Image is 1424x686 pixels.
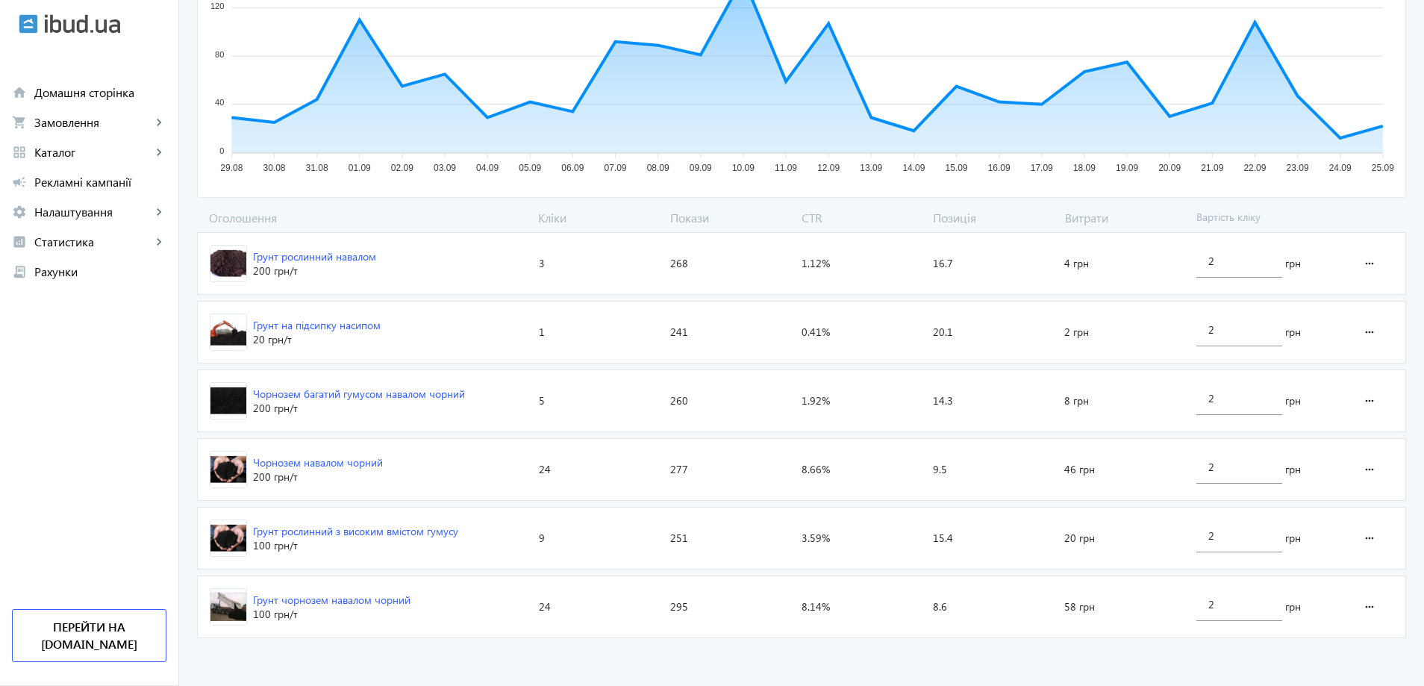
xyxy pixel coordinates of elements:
span: 241 [670,325,688,340]
span: Домашня сторінка [34,85,166,100]
span: 8.6 [933,599,947,614]
tspan: 07.09 [604,163,626,174]
img: 51856880e0b95d79b1018593619425-d3c5b51cf9.JPG [210,246,246,281]
span: Вартість кліку [1190,210,1346,226]
span: 260 [670,393,688,408]
span: 14.3 [933,393,953,408]
span: 20 грн [1064,531,1095,546]
span: 8 грн [1064,393,1089,408]
span: Покази [664,210,796,226]
span: Рекламні кампанії [34,175,166,190]
span: Оголошення [197,210,532,226]
tspan: 18.09 [1073,163,1096,174]
tspan: 0 [219,146,224,155]
mat-icon: keyboard_arrow_right [152,115,166,130]
span: Каталог [34,145,152,160]
tspan: 09.09 [690,163,712,174]
tspan: 04.09 [476,163,499,174]
tspan: 14.09 [902,163,925,174]
tspan: 15.09 [946,163,968,174]
a: Перейти на [DOMAIN_NAME] [12,609,166,662]
mat-icon: more_horiz [1361,520,1378,556]
tspan: 02.09 [391,163,413,174]
span: 46 грн [1064,462,1095,477]
span: грн [1285,256,1301,271]
tspan: 12.09 [817,163,840,174]
mat-icon: campaign [12,175,27,190]
span: грн [1285,393,1301,408]
tspan: 120 [210,1,224,10]
img: ibud_text.svg [45,14,120,34]
span: Замовлення [34,115,152,130]
mat-icon: keyboard_arrow_right [152,145,166,160]
tspan: 06.09 [561,163,584,174]
tspan: 16.09 [988,163,1011,174]
img: 126546880e0b9647fb6442987987592-3ca848d6e7.jpg [210,383,246,419]
span: 8.14% [802,599,830,614]
span: 3.59% [802,531,830,546]
mat-icon: more_horiz [1361,246,1378,281]
mat-icon: keyboard_arrow_right [152,205,166,219]
span: Позиція [927,210,1058,226]
tspan: 05.09 [519,163,541,174]
mat-icon: keyboard_arrow_right [152,234,166,249]
span: 1.92% [802,393,830,408]
div: Чорнозем багатий гумусом навалом чорний [253,387,465,402]
span: 9.5 [933,462,947,477]
span: 9 [539,531,545,546]
tspan: 08.09 [647,163,669,174]
span: 8.66% [802,462,830,477]
mat-icon: more_horiz [1361,589,1378,625]
span: Витрати [1059,210,1190,226]
span: 295 [670,599,688,614]
mat-icon: receipt_long [12,264,27,279]
div: 20 грн /т [253,332,381,347]
img: ibud.svg [19,14,38,34]
mat-icon: more_horiz [1361,452,1378,487]
span: Кліки [532,210,663,226]
mat-icon: more_horiz [1361,383,1378,419]
tspan: 22.09 [1243,163,1266,174]
tspan: 29.08 [220,163,243,174]
span: 251 [670,531,688,546]
tspan: 13.09 [860,163,882,174]
mat-icon: grid_view [12,145,27,160]
div: 100 грн /т [253,538,458,553]
span: 277 [670,462,688,477]
mat-icon: more_horiz [1361,314,1378,350]
div: Грунт чорнозем навалом чорний [253,593,410,608]
tspan: 25.09 [1372,163,1394,174]
img: 126776880e0b96f4e68501685552915-3f0d6a66f0.jpg [210,589,246,625]
tspan: 10.09 [732,163,755,174]
span: 4 грн [1064,256,1089,271]
span: 58 грн [1064,599,1095,614]
tspan: 40 [215,99,224,107]
tspan: 19.09 [1116,163,1138,174]
div: 200 грн /т [253,264,376,278]
div: Чорнозем навалом чорний [253,455,383,470]
img: 51856880e0b965e0d4950143485066-de89f0dc1f.jpg [210,452,246,487]
span: Статистика [34,234,152,249]
tspan: 23.09 [1287,163,1309,174]
span: Рахунки [34,264,166,279]
span: 1 [539,325,545,340]
span: 268 [670,256,688,271]
tspan: 20.09 [1158,163,1181,174]
span: 15.4 [933,531,953,546]
tspan: 17.09 [1031,163,1053,174]
span: грн [1285,531,1301,546]
span: Налаштування [34,205,152,219]
img: 51926880e0b95f5a29823648504788-daf3c0e6f4.jpeg [210,314,246,350]
div: 200 грн /т [253,470,383,484]
span: грн [1285,599,1301,614]
mat-icon: analytics [12,234,27,249]
img: 51926880e0b968a043626365818787-43e398164f.jpg [210,520,246,556]
span: 20.1 [933,325,953,340]
span: 5 [539,393,545,408]
span: грн [1285,462,1301,477]
mat-icon: home [12,85,27,100]
span: 24 [539,599,551,614]
span: 1.12% [802,256,830,271]
tspan: 01.09 [349,163,371,174]
span: CTR [796,210,927,226]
